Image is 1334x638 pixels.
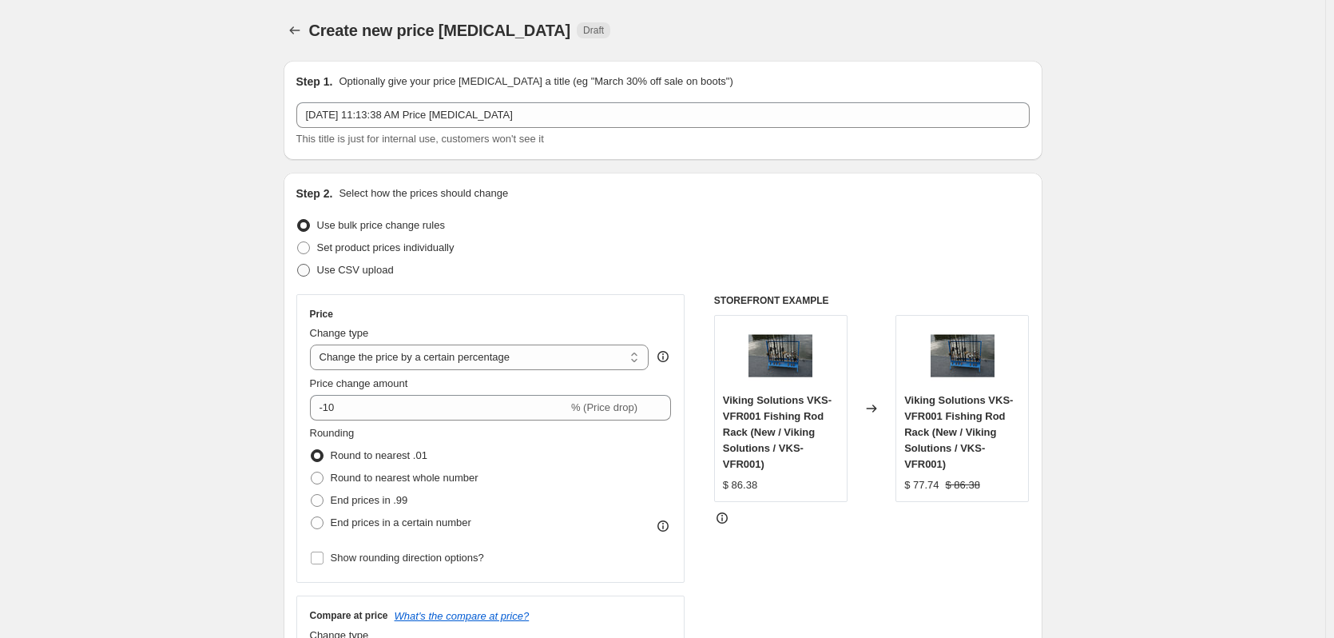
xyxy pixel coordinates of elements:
[395,610,530,622] button: What's the compare at price?
[310,427,355,439] span: Rounding
[309,22,571,39] span: Create new price [MEDICAL_DATA]
[331,449,427,461] span: Round to nearest .01
[331,552,484,564] span: Show rounding direction options?
[931,324,995,388] img: tld-vks-vfr001_1_1_478e6e40-863b-40dc-bf82-ef02ec3d6698_80x.jpg
[317,219,445,231] span: Use bulk price change rules
[904,477,939,493] div: $ 77.74
[310,308,333,321] h3: Price
[583,24,604,37] span: Draft
[284,19,306,42] button: Price change jobs
[296,185,333,201] h2: Step 2.
[296,102,1030,128] input: 30% off holiday sale
[723,477,757,493] div: $ 86.38
[310,609,388,622] h3: Compare at price
[339,185,508,201] p: Select how the prices should change
[310,395,568,421] input: -15
[904,394,1013,470] span: Viking Solutions VKS-VFR001 Fishing Rod Rack (New / Viking Solutions / VKS-VFR001)
[571,401,637,413] span: % (Price drop)
[655,349,671,365] div: help
[296,133,544,145] span: This title is just for internal use, customers won't see it
[331,494,408,506] span: End prices in .99
[748,324,812,388] img: tld-vks-vfr001_1_1_478e6e40-863b-40dc-bf82-ef02ec3d6698_80x.jpg
[339,74,733,90] p: Optionally give your price [MEDICAL_DATA] a title (eg "March 30% off sale on boots")
[723,394,832,470] span: Viking Solutions VKS-VFR001 Fishing Rod Rack (New / Viking Solutions / VKS-VFR001)
[317,264,394,276] span: Use CSV upload
[317,241,455,253] span: Set product prices individually
[946,477,980,493] strike: $ 86.38
[331,516,471,528] span: End prices in a certain number
[310,377,408,389] span: Price change amount
[714,294,1030,307] h6: STOREFRONT EXAMPLE
[296,74,333,90] h2: Step 1.
[310,327,369,339] span: Change type
[331,472,478,484] span: Round to nearest whole number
